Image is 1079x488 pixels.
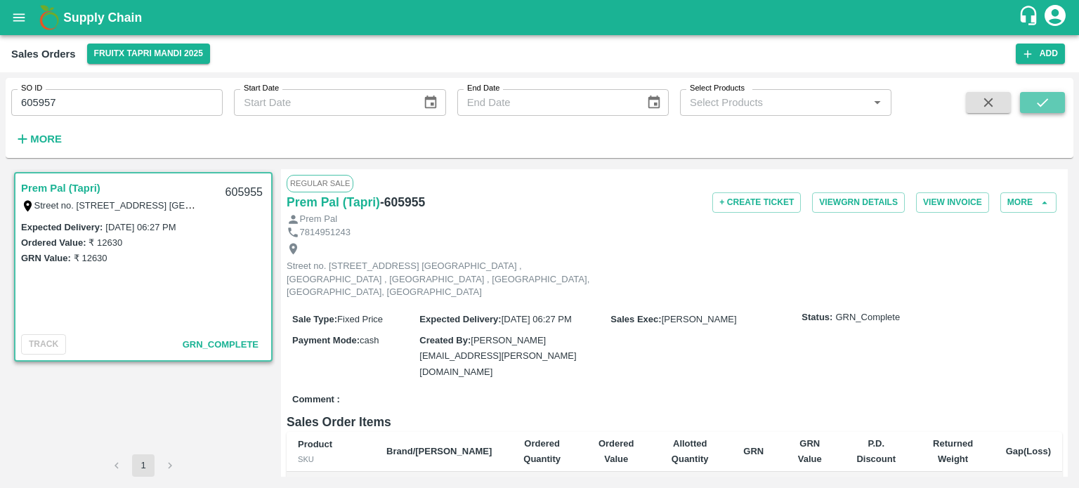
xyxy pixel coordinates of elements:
[467,83,499,94] label: End Date
[672,438,709,464] b: Allotted Quantity
[419,314,501,324] label: Expected Delivery :
[380,192,425,212] h6: - 605955
[298,453,364,466] div: SKU
[103,454,183,477] nav: pagination navigation
[11,45,76,63] div: Sales Orders
[360,335,379,345] span: cash
[417,89,444,116] button: Choose date
[298,439,332,449] b: Product
[21,83,42,94] label: SO ID
[599,438,634,464] b: Ordered Value
[743,446,764,456] b: GRN
[502,314,572,324] span: [DATE] 06:27 PM
[1006,446,1051,456] b: Gap(Loss)
[292,335,360,345] label: Payment Mode :
[868,93,887,112] button: Open
[300,226,351,239] p: 7814951243
[1042,3,1068,32] div: account of current user
[132,454,155,477] button: page 1
[856,438,896,464] b: P.D. Discount
[105,222,176,232] label: [DATE] 06:27 PM
[287,175,353,192] span: Regular Sale
[523,438,561,464] b: Ordered Quantity
[457,89,635,116] input: End Date
[234,89,412,116] input: Start Date
[386,446,492,456] b: Brand/[PERSON_NAME]
[292,314,337,324] label: Sale Type :
[292,393,340,407] label: Comment :
[610,314,661,324] label: Sales Exec :
[21,179,100,197] a: Prem Pal (Tapri)
[641,89,667,116] button: Choose date
[63,11,142,25] b: Supply Chain
[89,237,122,248] label: ₹ 12630
[812,192,905,213] button: ViewGRN Details
[662,314,737,324] span: [PERSON_NAME]
[34,199,773,211] label: Street no. [STREET_ADDRESS] [GEOGRAPHIC_DATA] , [GEOGRAPHIC_DATA] , [GEOGRAPHIC_DATA] , [GEOGRAPH...
[21,253,71,263] label: GRN Value:
[30,133,62,145] strong: More
[419,335,471,345] label: Created By :
[798,438,822,464] b: GRN Value
[933,438,973,464] b: Returned Weight
[74,253,107,263] label: ₹ 12630
[63,8,1018,27] a: Supply Chain
[11,127,65,151] button: More
[11,89,223,116] input: Enter SO ID
[802,311,832,324] label: Status:
[337,314,383,324] span: Fixed Price
[21,222,103,232] label: Expected Delivery :
[287,192,380,212] a: Prem Pal (Tapri)
[287,412,1062,432] h6: Sales Order Items
[87,44,210,64] button: Select DC
[1018,5,1042,30] div: customer-support
[21,237,86,248] label: Ordered Value:
[300,213,337,226] p: Prem Pal
[712,192,801,213] button: + Create Ticket
[690,83,745,94] label: Select Products
[1000,192,1057,213] button: More
[287,260,603,299] p: Street no. [STREET_ADDRESS] [GEOGRAPHIC_DATA] , [GEOGRAPHIC_DATA] , [GEOGRAPHIC_DATA] , [GEOGRAPH...
[3,1,35,34] button: open drawer
[916,192,989,213] button: View Invoice
[244,83,279,94] label: Start Date
[684,93,864,112] input: Select Products
[835,311,900,324] span: GRN_Complete
[1016,44,1065,64] button: Add
[183,339,259,350] span: GRN_Complete
[35,4,63,32] img: logo
[419,335,576,377] span: [PERSON_NAME][EMAIL_ADDRESS][PERSON_NAME][DOMAIN_NAME]
[217,176,271,209] div: 605955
